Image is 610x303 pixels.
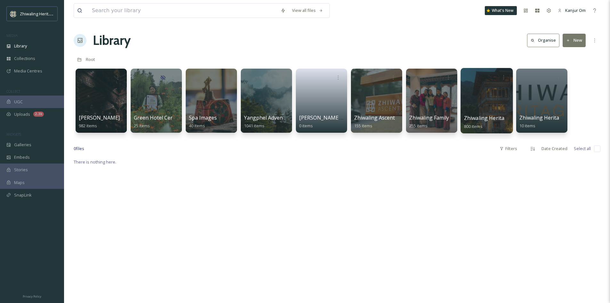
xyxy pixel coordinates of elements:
a: Zhiwaling Ascent155 items [354,115,395,129]
a: Privacy Policy [23,292,41,300]
div: Filters [496,142,520,155]
span: Zhiwaling Ascent [354,114,395,121]
a: Root [86,55,95,63]
span: Green Hotel Certificate [134,114,189,121]
button: New [563,34,586,47]
span: There is nothing here. [74,159,116,165]
span: Zhiwaling Heritage [20,11,55,17]
a: Green Hotel Certificate25 items [134,115,189,129]
span: 0 items [299,123,313,129]
a: Spa Images40 items [189,115,217,129]
a: What's New [485,6,517,15]
span: Collections [14,55,35,62]
a: [PERSON_NAME] and Zhiwaling Memories0 items [299,115,401,129]
button: Organise [527,34,559,47]
span: Zhiwaling Heritage Logo [519,114,579,121]
img: Screenshot%202025-04-29%20at%2011.05.50.png [10,11,17,17]
span: Media Centres [14,68,42,74]
div: 2.3k [33,112,44,117]
div: Date Created [538,142,571,155]
span: Stories [14,167,28,173]
a: Zhiwaling Heritage Logo10 items [519,115,579,129]
a: Kanjur Om [555,4,589,17]
span: 255 items [409,123,427,129]
a: Library [93,31,131,50]
span: Embeds [14,154,30,160]
span: Maps [14,180,25,186]
span: [PERSON_NAME] and Zhiwaling Memories [299,114,401,121]
span: Galleries [14,142,31,148]
span: MEDIA [6,33,18,38]
a: Yangphel Adventure Travel1041 items [244,115,310,129]
span: [PERSON_NAME] [79,114,120,121]
a: Zhiwaling Family255 items [409,115,449,129]
span: 10 items [519,123,535,129]
span: 800 items [464,123,483,129]
span: Select all [574,146,591,152]
span: Kanjur Om [565,7,586,13]
span: Spa Images [189,114,217,121]
span: 1041 items [244,123,264,129]
span: UGC [14,99,23,105]
span: Root [86,56,95,62]
span: WIDGETS [6,132,21,137]
span: COLLECT [6,89,20,94]
a: Zhiwaling Heritage800 items [464,115,511,129]
span: 155 items [354,123,372,129]
span: 982 items [79,123,97,129]
span: 40 items [189,123,205,129]
span: 0 file s [74,146,84,152]
span: Library [14,43,27,49]
span: Uploads [14,111,30,117]
span: 25 items [134,123,150,129]
span: Yangphel Adventure Travel [244,114,310,121]
a: [PERSON_NAME]982 items [79,115,120,129]
span: Zhiwaling Heritage [464,114,511,122]
span: SnapLink [14,192,32,198]
input: Search your library [89,4,277,18]
a: View all files [289,4,326,17]
span: Privacy Policy [23,294,41,299]
span: Zhiwaling Family [409,114,449,121]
